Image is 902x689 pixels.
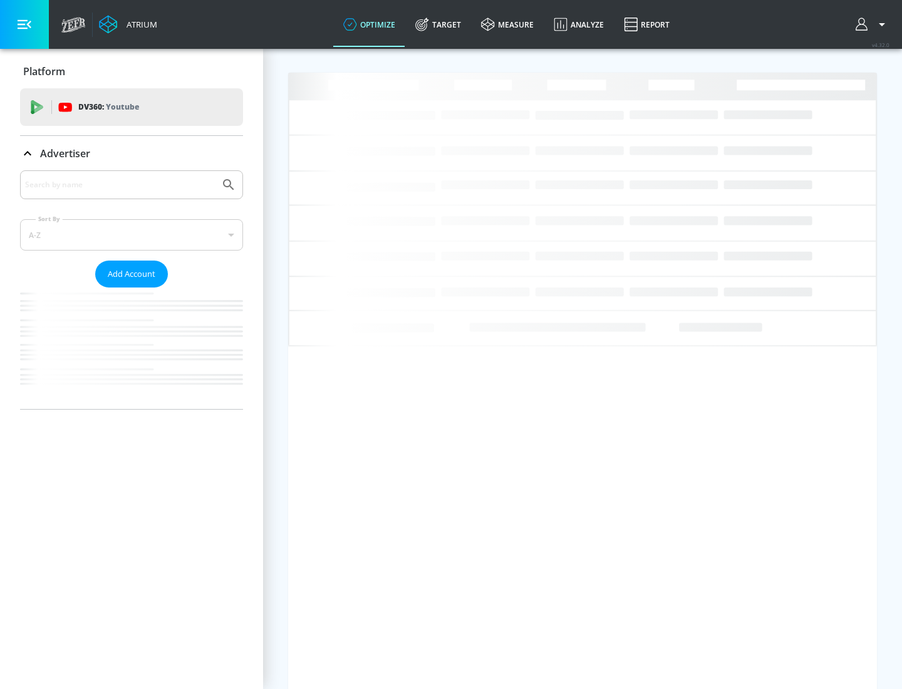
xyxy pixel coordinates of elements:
a: Analyze [544,2,614,47]
a: Target [405,2,471,47]
div: Atrium [122,19,157,30]
nav: list of Advertiser [20,288,243,409]
p: Platform [23,65,65,78]
div: Platform [20,54,243,89]
span: Add Account [108,267,155,281]
div: Advertiser [20,170,243,409]
div: DV360: Youtube [20,88,243,126]
a: Atrium [99,15,157,34]
a: measure [471,2,544,47]
span: v 4.32.0 [872,41,889,48]
button: Add Account [95,261,168,288]
p: Youtube [106,100,139,113]
label: Sort By [36,215,63,223]
a: optimize [333,2,405,47]
a: Report [614,2,680,47]
div: Advertiser [20,136,243,171]
p: Advertiser [40,147,90,160]
div: A-Z [20,219,243,251]
input: Search by name [25,177,215,193]
p: DV360: [78,100,139,114]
